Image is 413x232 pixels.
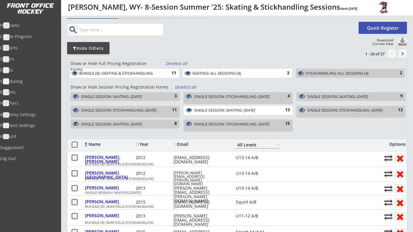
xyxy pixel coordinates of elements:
[194,94,276,99] div: SINGLE SESSION: STICKHANDLING -
[307,108,389,117] div: SINGLE SESSION: STICKHANDLING
[394,153,405,163] button: Remove from roster (no refund)
[70,60,159,72] div: Show or Hide Full Pricing Registration Forms
[353,51,385,57] div: 1 - 20 of 27
[79,71,163,77] div: BUNDLE (8): SKATING & STICKHANDLING
[174,142,228,146] div: Email
[136,200,172,204] div: 2015
[174,214,228,227] div: [PERSON_NAME][EMAIL_ADDRESS][DOMAIN_NAME]
[164,70,176,76] div: 11
[136,142,172,146] div: Year
[307,108,389,112] div: SINGLE SESSION: STICKHANDLING -
[174,186,228,203] div: [PERSON_NAME][EMAIL_ADDRESS][PERSON_NAME][DOMAIN_NAME]
[369,38,393,46] div: Download Current View
[145,107,157,113] em: [DATE]
[384,154,392,162] button: Move player
[384,185,392,193] button: Move player
[85,162,381,166] div: BUNDLE (8): SKATING & STICKHANDLING
[194,108,276,112] div: SINGLE SESSION: SKATING -
[81,122,163,126] div: SINGLE SESSION: SKATING -
[394,198,405,207] button: Remove from roster (no refund)
[81,108,163,112] div: SINGLE SESSION: STICKHANDLING -
[85,186,134,190] div: [PERSON_NAME]
[244,107,255,113] em: [DATE]
[384,212,392,221] button: Move player
[67,45,109,51] div: Hide Filters
[236,214,281,218] div: U11-12 A/B
[81,108,163,117] div: SINGLE SESSION: STICKHANDLING
[384,198,392,207] button: Move player
[85,142,134,146] div: Name
[136,186,172,190] div: 2013
[136,171,172,175] div: 2012
[68,25,78,35] button: search
[70,84,169,90] div: Show or Hide Session Pricing Registration Forms
[391,107,403,113] div: 13
[307,94,389,100] div: SINGLE SESSION: SKATING
[165,121,177,127] div: 8
[79,71,163,76] div: BUNDLE (8): SKATING & STICKHANDLING
[131,121,142,127] em: [DATE]
[236,200,281,204] div: Squirt A/B
[85,177,381,181] div: BUNDLE (8): SKATING & STICKHANDLING
[194,94,276,103] div: SINGLE SESSION: STICKHANDLING
[136,214,172,218] div: 2013
[85,200,134,204] div: [PERSON_NAME]
[236,171,281,175] div: U13-14 A/B
[305,71,389,77] div: STICKHANDLING: ALL SESSIONS (4)
[394,184,405,193] button: Remove from roster (no refund)
[136,155,172,160] div: 2012
[394,169,405,178] button: Remove from roster (no refund)
[194,121,276,130] div: SINGLE SESSION: STICKHANDLING
[359,22,407,34] button: Quick Register
[259,94,270,99] em: [DATE]
[85,155,134,164] div: [PERSON_NAME], [PERSON_NAME]
[391,93,403,99] div: 9
[174,171,228,186] div: [PERSON_NAME][EMAIL_ADDRESS][PERSON_NAME][DOMAIN_NAME]
[174,200,228,208] div: [EMAIL_ADDRESS][DOMAIN_NAME]
[394,212,405,221] button: Remove from roster (no refund)
[236,186,281,190] div: U13-14 A/B
[175,84,197,90] div: Deselect all
[85,171,134,179] div: [PERSON_NAME][GEOGRAPHIC_DATA]
[357,94,368,99] em: [DATE]
[192,71,276,76] div: SKATING: ALL SESSIONS (4)
[390,70,402,76] div: 2
[387,49,396,58] button: chevron_left
[192,71,276,77] div: SKATING: ALL SESSIONS (4)
[165,93,177,99] div: 3
[166,60,188,67] div: Deselect all
[278,107,290,113] div: 13
[384,142,406,146] div: Options
[78,24,164,36] input: Type here...
[81,94,163,99] div: SINGLE SESSION: SKATING -
[278,121,290,127] div: 15
[85,205,381,208] div: BUNDLE (8): SKATING & STICKHANDLING
[307,94,389,99] div: SINGLE SESSION: SKATING -
[131,94,142,99] em: [DATE]
[194,108,276,114] div: SINGLE SESSION: SKATING
[174,155,228,164] div: [EMAIL_ADDRESS][DOMAIN_NAME]
[236,155,281,160] div: U13-14 A/B
[165,107,177,113] div: 11
[85,214,134,218] div: [PERSON_NAME]
[277,70,289,76] div: 3
[372,107,383,113] em: [DATE]
[81,94,163,100] div: SINGLE SESSION: SKATING
[278,93,290,99] div: 4
[384,170,392,178] button: Move player
[85,191,381,194] div: SINGLE SESSION: SKATING [DATE]
[305,71,389,76] div: STICKHANDLING: ALL SESSIONS (4)
[85,221,381,224] div: BUNDLE (8): SKATING & STICKHANDLING
[259,121,270,127] em: [DATE]
[398,38,407,47] button: Click to download full roster. Your browser settings may try to block it, check your security set...
[81,121,163,127] div: SINGLE SESSION: SKATING
[194,122,276,126] div: SINGLE SESSION: STICKHANDLING -
[398,49,407,58] button: keyboard_arrow_right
